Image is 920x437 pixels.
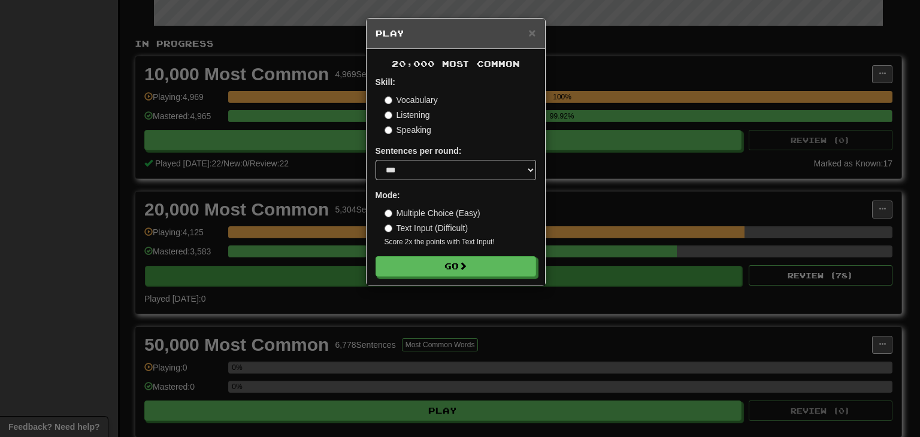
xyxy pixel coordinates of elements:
[385,96,392,104] input: Vocabulary
[376,190,400,200] strong: Mode:
[376,256,536,277] button: Go
[385,222,468,234] label: Text Input (Difficult)
[385,237,536,247] small: Score 2x the points with Text Input !
[385,207,480,219] label: Multiple Choice (Easy)
[385,126,392,134] input: Speaking
[385,109,430,121] label: Listening
[385,210,392,217] input: Multiple Choice (Easy)
[528,26,535,40] span: ×
[385,94,438,106] label: Vocabulary
[392,59,520,69] span: 20,000 Most Common
[385,224,392,232] input: Text Input (Difficult)
[376,77,395,87] strong: Skill:
[376,28,536,40] h5: Play
[385,111,392,119] input: Listening
[385,124,431,136] label: Speaking
[376,145,462,157] label: Sentences per round:
[528,26,535,39] button: Close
